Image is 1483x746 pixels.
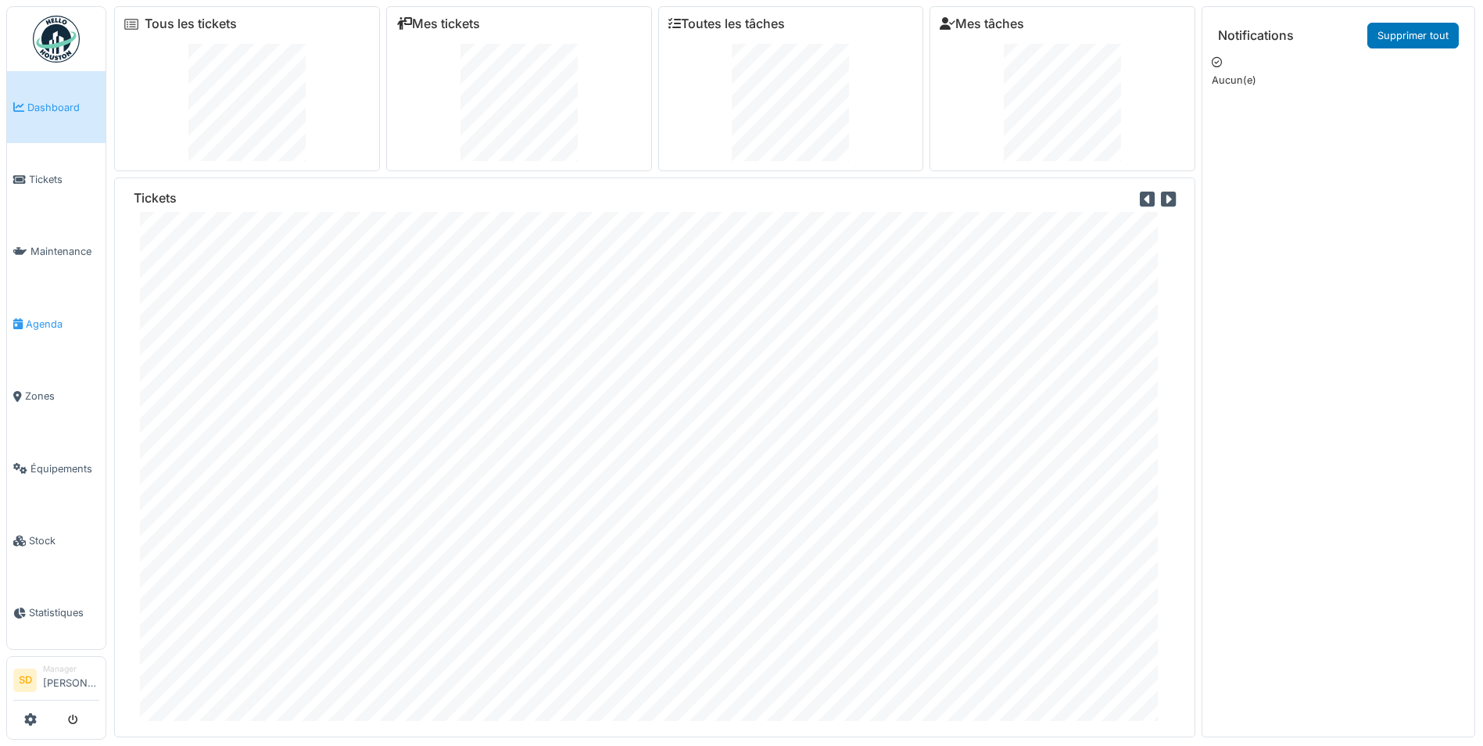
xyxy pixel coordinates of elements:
[1367,23,1459,48] a: Supprimer tout
[33,16,80,63] img: Badge_color-CXgf-gQk.svg
[7,71,106,143] a: Dashboard
[668,16,785,31] a: Toutes les tâches
[29,533,99,548] span: Stock
[13,669,37,692] li: SD
[134,191,177,206] h6: Tickets
[30,244,99,259] span: Maintenance
[43,663,99,675] div: Manager
[7,504,106,576] a: Stock
[396,16,480,31] a: Mes tickets
[26,317,99,332] span: Agenda
[25,389,99,403] span: Zones
[30,461,99,476] span: Équipements
[7,432,106,504] a: Équipements
[7,360,106,432] a: Zones
[145,16,237,31] a: Tous les tickets
[1212,73,1465,88] p: Aucun(e)
[29,172,99,187] span: Tickets
[7,216,106,288] a: Maintenance
[7,577,106,649] a: Statistiques
[7,288,106,360] a: Agenda
[29,605,99,620] span: Statistiques
[43,663,99,697] li: [PERSON_NAME]
[940,16,1024,31] a: Mes tâches
[27,100,99,115] span: Dashboard
[7,143,106,215] a: Tickets
[1218,28,1294,43] h6: Notifications
[13,663,99,701] a: SD Manager[PERSON_NAME]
